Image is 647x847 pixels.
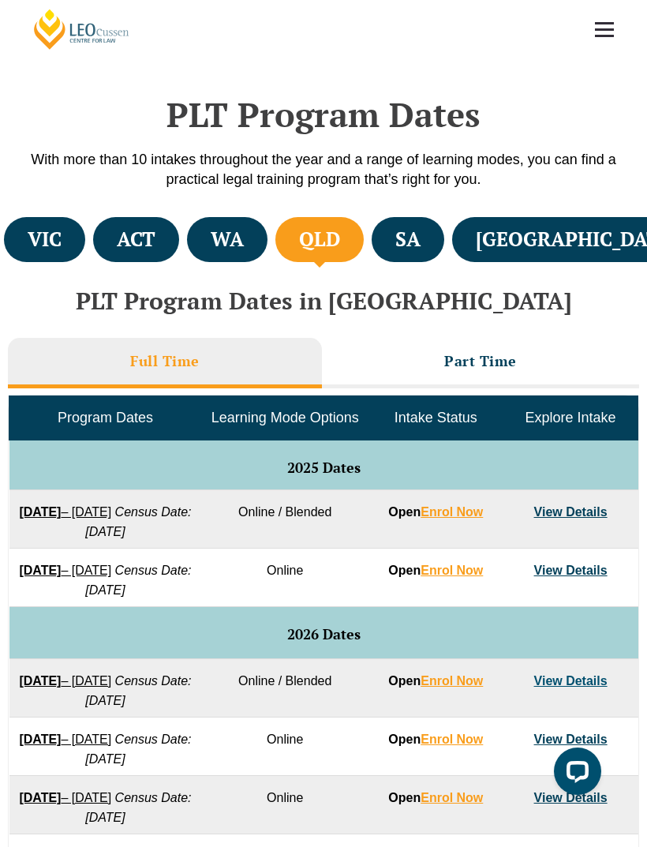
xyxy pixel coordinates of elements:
[211,410,359,425] span: Learning Mode Options
[525,410,616,425] span: Explore Intake
[421,733,483,746] a: Enrol Now
[534,791,608,804] a: View Details
[421,564,483,577] a: Enrol Now
[28,227,62,253] h4: VIC
[19,733,61,746] strong: [DATE]
[388,505,483,519] strong: Open
[19,564,61,577] strong: [DATE]
[19,791,61,804] strong: [DATE]
[287,624,361,643] span: 2026 Dates
[19,674,111,688] a: [DATE]– [DATE]
[19,505,61,519] strong: [DATE]
[211,227,244,253] h4: WA
[287,458,361,477] span: 2025 Dates
[16,150,631,189] p: With more than 10 intakes throughout the year and a range of learning modes, you can find a pract...
[299,227,340,253] h4: QLD
[395,227,421,253] h4: SA
[85,564,191,597] em: Census Date: [DATE]
[58,410,153,425] span: Program Dates
[16,95,631,134] h2: PLT Program Dates
[541,741,608,808] iframe: LiveChat chat widget
[19,674,61,688] strong: [DATE]
[444,352,517,370] h3: Part Time
[421,674,483,688] a: Enrol Now
[201,659,368,718] td: Online / Blended
[19,564,111,577] a: [DATE]– [DATE]
[85,733,191,766] em: Census Date: [DATE]
[201,490,368,549] td: Online / Blended
[130,352,200,370] h3: Full Time
[19,505,111,519] a: [DATE]– [DATE]
[201,549,368,607] td: Online
[388,791,483,804] strong: Open
[534,674,608,688] a: View Details
[421,791,483,804] a: Enrol Now
[201,718,368,776] td: Online
[388,733,483,746] strong: Open
[421,505,483,519] a: Enrol Now
[388,674,483,688] strong: Open
[85,791,191,824] em: Census Date: [DATE]
[388,564,483,577] strong: Open
[19,733,111,746] a: [DATE]– [DATE]
[117,227,155,253] h4: ACT
[534,505,608,519] a: View Details
[85,674,191,707] em: Census Date: [DATE]
[32,8,132,51] a: [PERSON_NAME] Centre for Law
[534,564,608,577] a: View Details
[19,791,111,804] a: [DATE]– [DATE]
[395,410,477,425] span: Intake Status
[85,505,191,538] em: Census Date: [DATE]
[534,733,608,746] a: View Details
[201,776,368,834] td: Online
